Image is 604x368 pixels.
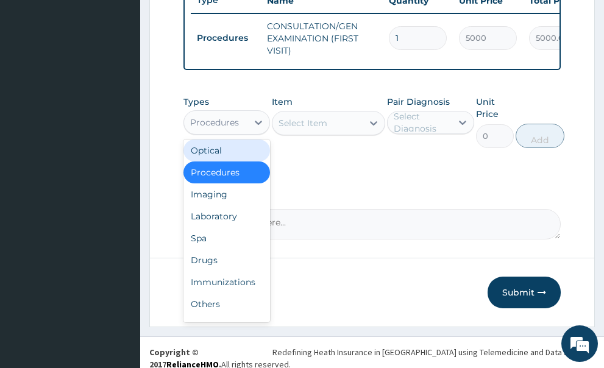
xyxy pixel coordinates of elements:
div: Imaging [183,183,271,205]
label: Item [272,96,293,108]
div: Select Diagnosis [394,110,450,135]
div: Gym [183,315,271,337]
div: Procedures [190,116,239,129]
span: We're online! [71,108,168,231]
div: Drugs [183,249,271,271]
textarea: Type your message and hit 'Enter' [6,241,232,284]
button: Add [516,124,564,148]
img: d_794563401_company_1708531726252_794563401 [23,61,49,91]
label: Types [183,97,209,107]
div: Minimize live chat window [200,6,229,35]
label: Unit Price [476,96,514,120]
div: Immunizations [183,271,271,293]
button: Submit [488,277,561,308]
div: Procedures [183,161,271,183]
label: Pair Diagnosis [387,96,450,108]
td: Procedures [191,27,261,49]
div: Redefining Heath Insurance in [GEOGRAPHIC_DATA] using Telemedicine and Data Science! [272,346,595,358]
label: Comment [183,192,561,202]
div: Spa [183,227,271,249]
div: Select Item [279,117,327,129]
div: Optical [183,140,271,161]
div: Chat with us now [63,68,205,84]
div: Others [183,293,271,315]
td: CONSULTATION/GEN EXAMINATION (FIRST VISIT) [261,14,383,63]
div: Laboratory [183,205,271,227]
